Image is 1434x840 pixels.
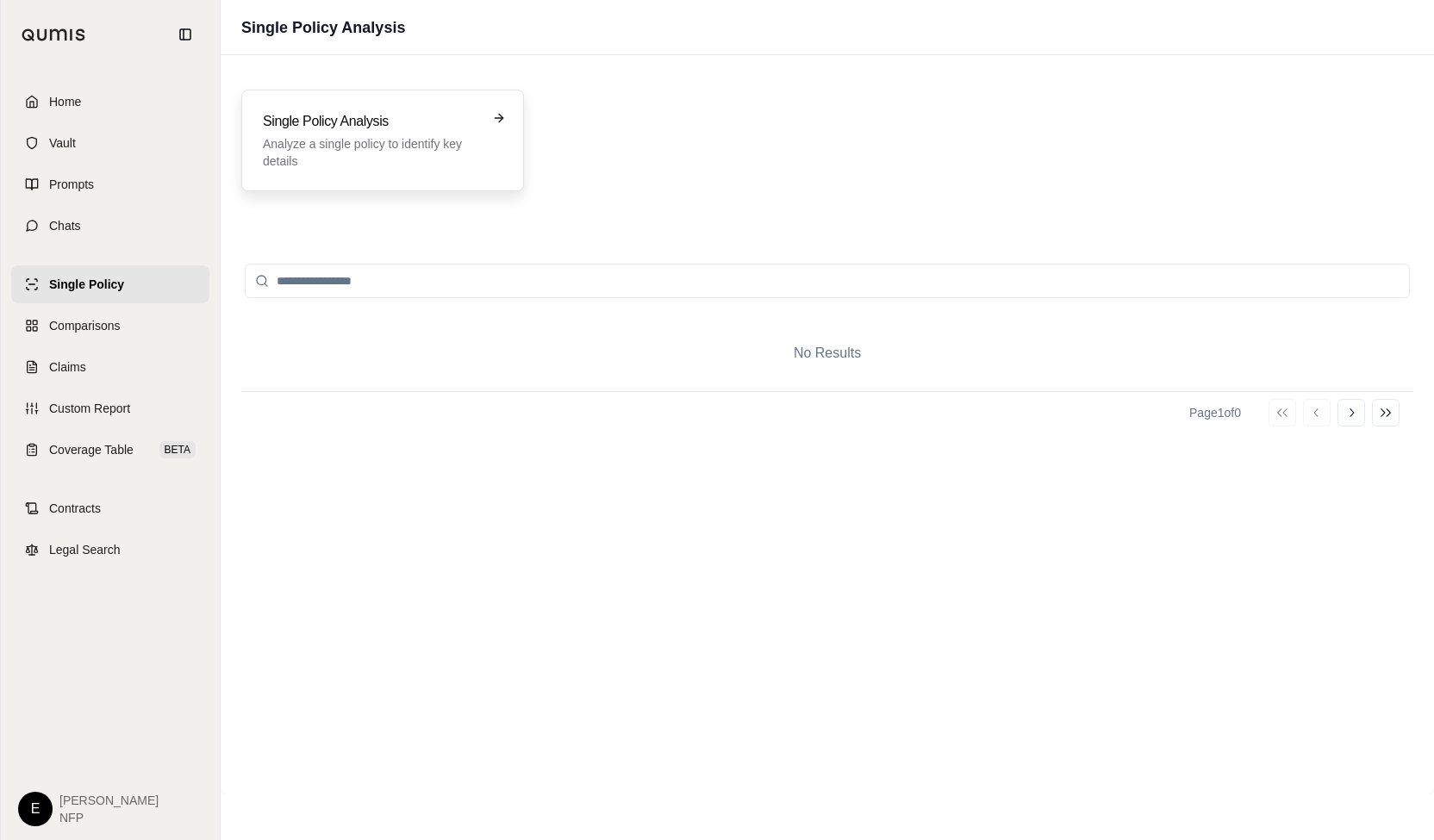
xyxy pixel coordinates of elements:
[49,93,81,110] span: Home
[18,792,53,826] div: E
[241,315,1413,391] div: No Results
[49,276,124,293] span: Single Policy
[11,83,209,121] a: Home
[11,207,209,245] a: Chats
[11,431,209,469] a: Coverage TableBETA
[49,176,94,193] span: Prompts
[171,21,199,48] button: Collapse sidebar
[49,500,101,517] span: Contracts
[263,111,478,132] h3: Single Policy Analysis
[49,217,81,234] span: Chats
[59,792,159,809] span: [PERSON_NAME]
[49,358,86,376] span: Claims
[11,165,209,203] a: Prompts
[49,134,76,152] span: Vault
[11,265,209,303] a: Single Policy
[49,400,130,417] span: Custom Report
[49,317,120,334] span: Comparisons
[49,441,134,458] span: Coverage Table
[159,441,196,458] span: BETA
[241,16,405,40] h1: Single Policy Analysis
[59,809,159,826] span: NFP
[49,541,121,558] span: Legal Search
[11,124,209,162] a: Vault
[11,348,209,386] a: Claims
[11,389,209,427] a: Custom Report
[11,489,209,527] a: Contracts
[11,531,209,569] a: Legal Search
[263,135,478,170] p: Analyze a single policy to identify key details
[11,307,209,345] a: Comparisons
[1189,404,1241,421] div: Page 1 of 0
[22,28,86,41] img: Qumis Logo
